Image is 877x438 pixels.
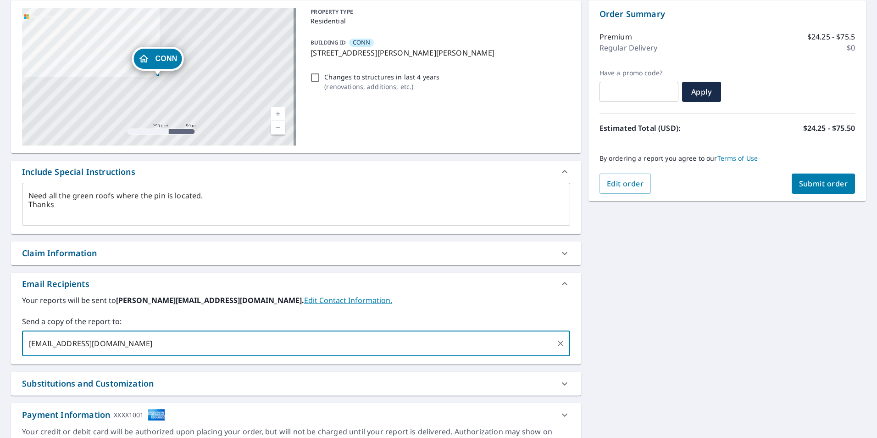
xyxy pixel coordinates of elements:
[22,278,89,290] div: Email Recipients
[607,179,644,189] span: Edit order
[599,174,651,194] button: Edit order
[847,42,855,53] p: $0
[11,273,581,295] div: Email Recipients
[148,409,165,421] img: cardImage
[311,47,566,58] p: [STREET_ADDRESS][PERSON_NAME][PERSON_NAME]
[11,241,581,265] div: Claim Information
[799,179,848,189] span: Submit order
[311,39,346,46] p: BUILDING ID
[807,31,855,42] p: $24.25 - $75.5
[22,247,97,259] div: Claim Information
[271,121,285,135] a: Current Level 17, Zoom Out
[682,82,721,102] button: Apply
[304,295,392,305] a: EditContactInfo
[271,107,285,121] a: Current Level 17, Zoom In
[11,372,581,395] div: Substitutions and Customization
[22,295,570,306] label: Your reports will be sent to
[22,316,570,327] label: Send a copy of the report to:
[116,295,304,305] b: [PERSON_NAME][EMAIL_ADDRESS][DOMAIN_NAME].
[792,174,855,194] button: Submit order
[689,87,714,97] span: Apply
[599,154,855,163] p: By ordering a report you agree to our
[599,31,632,42] p: Premium
[599,69,678,77] label: Have a promo code?
[22,166,135,178] div: Include Special Instructions
[155,55,178,62] span: CONN
[324,72,439,82] p: Changes to structures in last 4 years
[554,337,567,350] button: Clear
[28,191,564,218] textarea: Need all the green roofs where the pin is located. Thanks
[22,377,154,390] div: Substitutions and Customization
[11,403,581,427] div: Payment InformationXXXX1001cardImage
[132,47,184,75] div: Dropped pin, building CONN, Residential property, W224s5015 Guthrie Rd Waukesha, WI 53189
[599,8,855,20] p: Order Summary
[22,409,165,421] div: Payment Information
[311,16,566,26] p: Residential
[599,123,727,134] p: Estimated Total (USD):
[311,8,566,16] p: PROPERTY TYPE
[353,38,371,47] span: CONN
[324,82,439,91] p: ( renovations, additions, etc. )
[717,154,758,163] a: Terms of Use
[11,161,581,183] div: Include Special Instructions
[803,123,855,134] p: $24.25 - $75.50
[599,42,657,53] p: Regular Delivery
[114,409,144,421] div: XXXX1001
